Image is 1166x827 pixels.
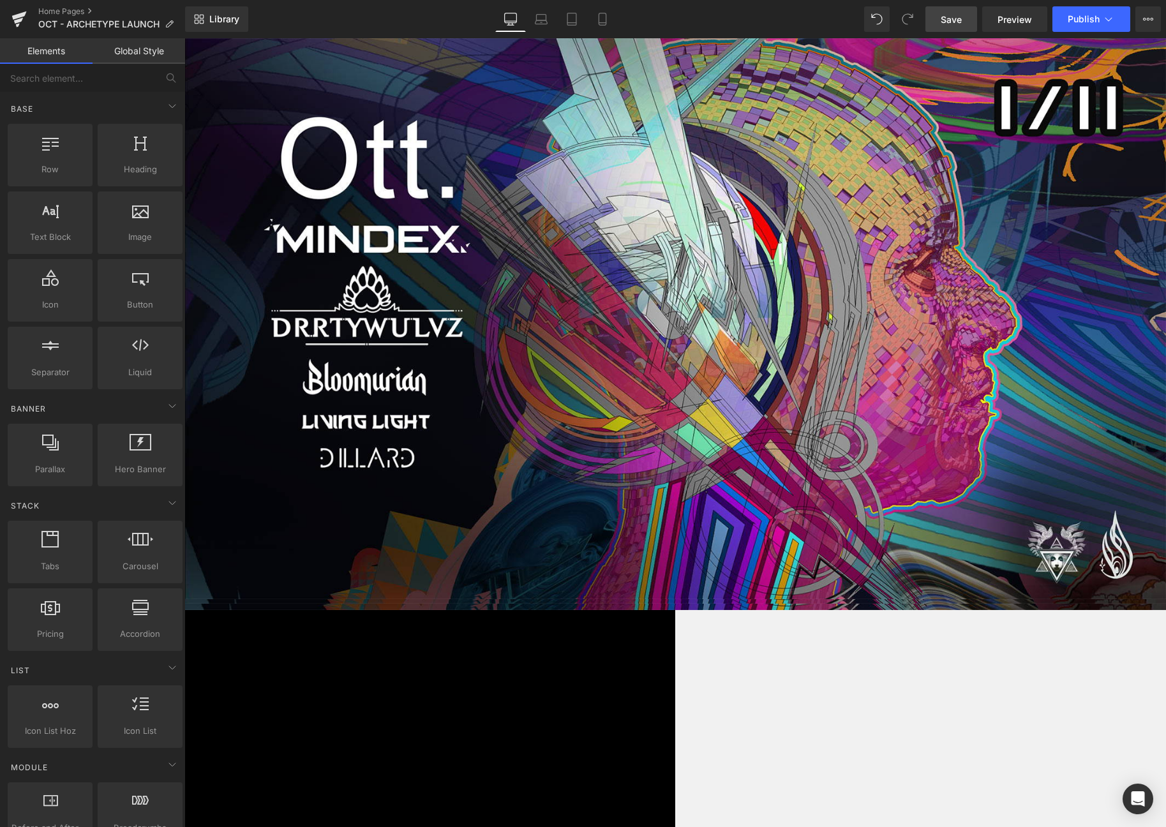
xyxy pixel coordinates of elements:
[101,366,179,379] span: Liquid
[982,6,1047,32] a: Preview
[101,560,179,573] span: Carousel
[101,627,179,641] span: Accordion
[11,230,89,244] span: Text Block
[10,500,41,512] span: Stack
[1135,6,1161,32] button: More
[209,13,239,25] span: Library
[10,103,34,115] span: Base
[895,6,920,32] button: Redo
[941,13,962,26] span: Save
[10,403,47,415] span: Banner
[11,298,89,311] span: Icon
[495,6,526,32] a: Desktop
[11,627,89,641] span: Pricing
[11,163,89,176] span: Row
[998,13,1032,26] span: Preview
[10,761,49,773] span: Module
[93,38,185,64] a: Global Style
[1123,784,1153,814] div: Open Intercom Messenger
[11,560,89,573] span: Tabs
[101,298,179,311] span: Button
[185,6,248,32] a: New Library
[101,724,179,738] span: Icon List
[587,6,618,32] a: Mobile
[10,664,31,676] span: List
[11,463,89,476] span: Parallax
[1068,14,1100,24] span: Publish
[101,230,179,244] span: Image
[11,724,89,738] span: Icon List Hoz
[38,6,185,17] a: Home Pages
[1052,6,1130,32] button: Publish
[101,463,179,476] span: Hero Banner
[864,6,890,32] button: Undo
[11,366,89,379] span: Separator
[526,6,557,32] a: Laptop
[101,163,179,176] span: Heading
[38,19,160,29] span: OCT - ARCHETYPE LAUNCH
[557,6,587,32] a: Tablet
